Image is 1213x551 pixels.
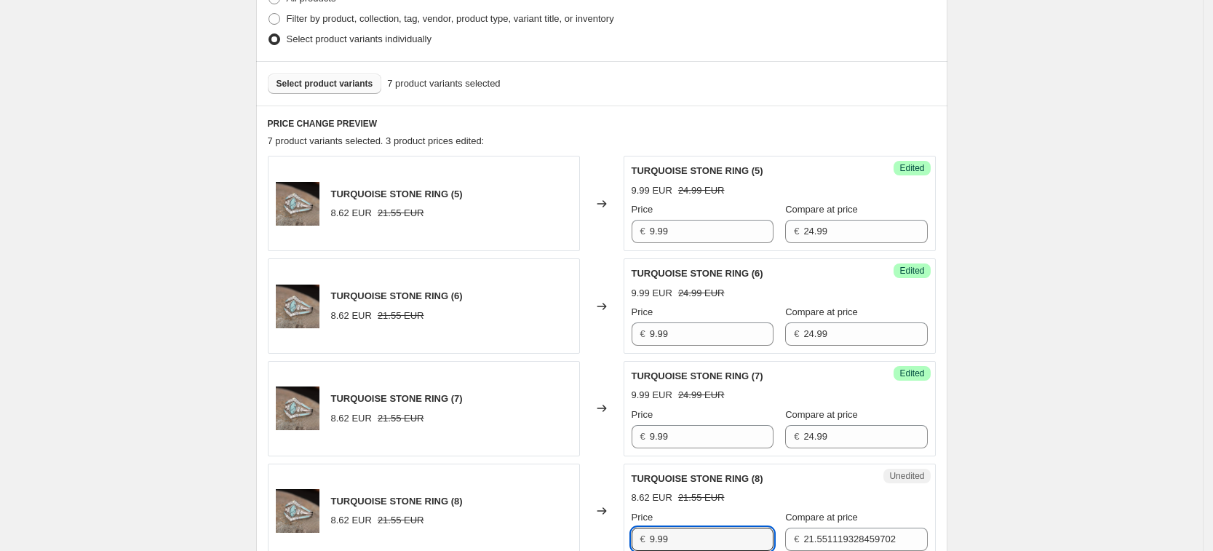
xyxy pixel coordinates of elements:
[632,409,653,420] span: Price
[378,309,424,323] strike: 21.55 EUR
[785,409,858,420] span: Compare at price
[632,512,653,523] span: Price
[632,165,763,176] span: TURQUOISE STONE RING (5)
[287,33,431,44] span: Select product variants individually
[378,411,424,426] strike: 21.55 EUR
[899,368,924,379] span: Edited
[268,118,936,130] h6: PRICE CHANGE PREVIEW
[277,78,373,90] span: Select product variants
[276,182,319,226] img: 2_8e111886-4b0f-420a-9742-1e3f75623614_80x.png
[640,328,645,339] span: €
[889,470,924,482] span: Unedited
[678,183,725,198] strike: 24.99 EUR
[331,411,372,426] div: 8.62 EUR
[794,226,799,237] span: €
[640,534,645,544] span: €
[331,496,463,507] span: TURQUOISE STONE RING (8)
[276,387,319,430] img: 2_8e111886-4b0f-420a-9742-1e3f75623614_80x.png
[794,328,799,339] span: €
[899,265,924,277] span: Edited
[378,513,424,528] strike: 21.55 EUR
[378,206,424,221] strike: 21.55 EUR
[632,306,653,317] span: Price
[331,309,372,323] div: 8.62 EUR
[794,431,799,442] span: €
[785,306,858,317] span: Compare at price
[632,268,763,279] span: TURQUOISE STONE RING (6)
[632,473,763,484] span: TURQUOISE STONE RING (8)
[268,74,382,94] button: Select product variants
[276,489,319,533] img: 2_8e111886-4b0f-420a-9742-1e3f75623614_80x.png
[678,491,725,505] strike: 21.55 EUR
[632,491,672,505] div: 8.62 EUR
[640,226,645,237] span: €
[331,206,372,221] div: 8.62 EUR
[632,183,672,198] div: 9.99 EUR
[331,393,463,404] span: TURQUOISE STONE RING (7)
[632,370,763,381] span: TURQUOISE STONE RING (7)
[632,286,672,301] div: 9.99 EUR
[331,189,463,199] span: TURQUOISE STONE RING (5)
[387,76,500,91] span: 7 product variants selected
[276,285,319,328] img: 2_8e111886-4b0f-420a-9742-1e3f75623614_80x.png
[632,388,672,403] div: 9.99 EUR
[268,135,485,146] span: 7 product variants selected. 3 product prices edited:
[785,512,858,523] span: Compare at price
[640,431,645,442] span: €
[632,204,653,215] span: Price
[678,388,725,403] strike: 24.99 EUR
[794,534,799,544] span: €
[899,162,924,174] span: Edited
[678,286,725,301] strike: 24.99 EUR
[287,13,614,24] span: Filter by product, collection, tag, vendor, product type, variant title, or inventory
[785,204,858,215] span: Compare at price
[331,290,463,301] span: TURQUOISE STONE RING (6)
[331,513,372,528] div: 8.62 EUR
